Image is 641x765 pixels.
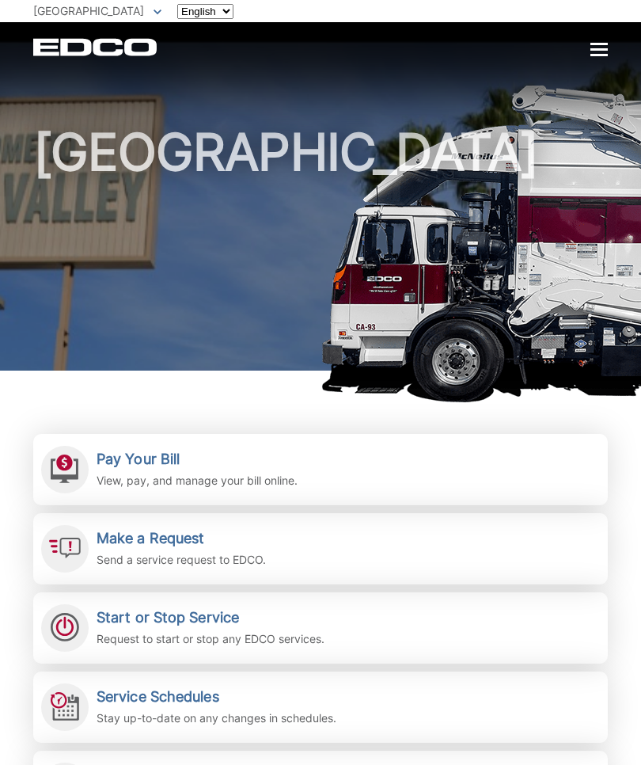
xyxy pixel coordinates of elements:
[97,688,336,706] h2: Service Schedules
[97,530,266,547] h2: Make a Request
[33,38,159,56] a: EDCD logo. Return to the homepage.
[97,630,324,648] p: Request to start or stop any EDCO services.
[97,609,324,626] h2: Start or Stop Service
[177,4,233,19] select: Select a language
[97,551,266,569] p: Send a service request to EDCO.
[33,513,608,584] a: Make a Request Send a service request to EDCO.
[97,451,298,468] h2: Pay Your Bill
[33,434,608,505] a: Pay Your Bill View, pay, and manage your bill online.
[97,710,336,727] p: Stay up-to-date on any changes in schedules.
[97,472,298,489] p: View, pay, and manage your bill online.
[33,672,608,743] a: Service Schedules Stay up-to-date on any changes in schedules.
[33,127,608,378] h1: [GEOGRAPHIC_DATA]
[33,4,144,17] span: [GEOGRAPHIC_DATA]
